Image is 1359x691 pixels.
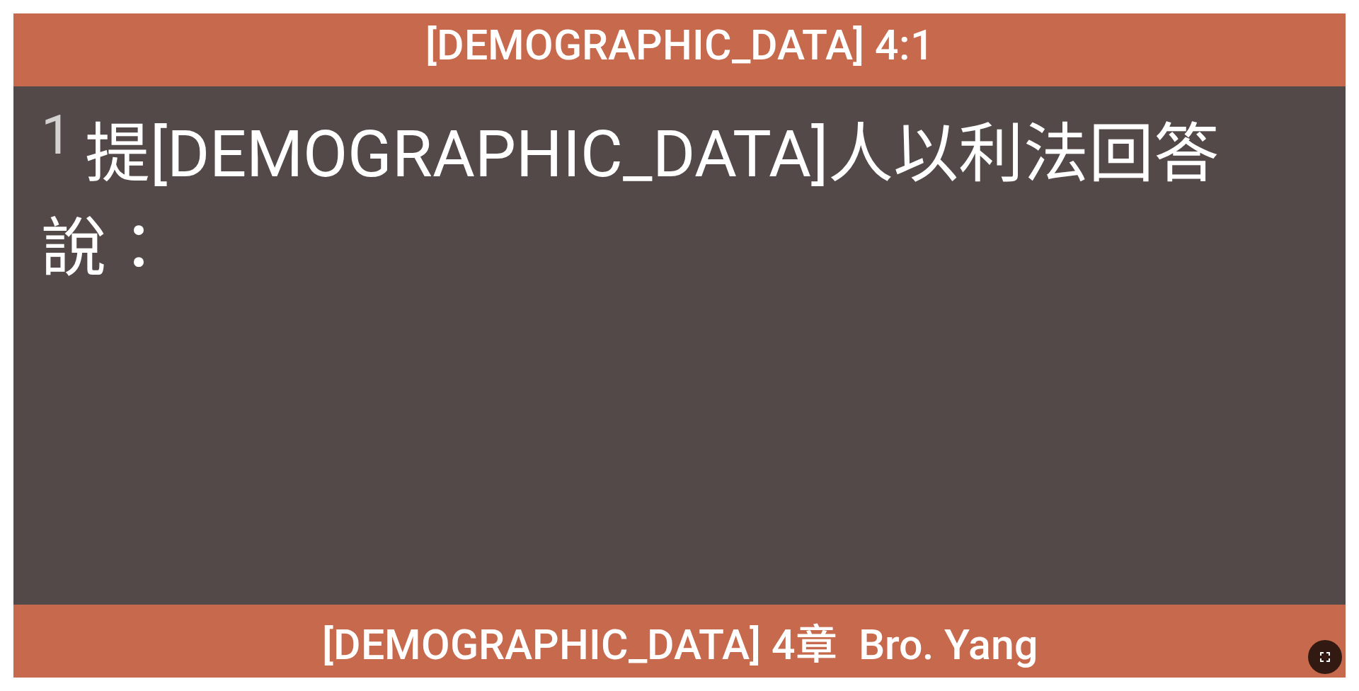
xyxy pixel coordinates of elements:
wh559: ： [106,210,171,286]
wh464: 回答 [41,116,1219,286]
span: [DEMOGRAPHIC_DATA] 4章 Bro. Yang [322,611,1038,671]
wh6030: 說 [41,210,171,286]
span: [DEMOGRAPHIC_DATA] 4:1 [425,21,934,69]
span: 提[DEMOGRAPHIC_DATA]人 [41,101,1318,289]
wh8489: 以利法 [41,116,1219,286]
sup: 1 [41,103,71,167]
